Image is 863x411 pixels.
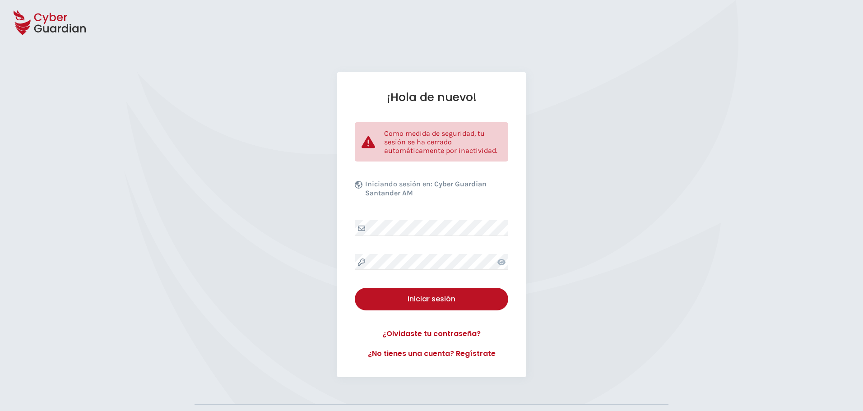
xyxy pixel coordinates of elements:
div: Iniciar sesión [362,294,501,305]
h1: ¡Hola de nuevo! [355,90,508,104]
a: ¿Olvidaste tu contraseña? [355,328,508,339]
button: Iniciar sesión [355,288,508,310]
a: ¿No tienes una cuenta? Regístrate [355,348,508,359]
b: Cyber Guardian Santander AM [365,180,487,197]
p: Como medida de seguridad, tu sesión se ha cerrado automáticamente por inactividad. [384,129,501,155]
p: Iniciando sesión en: [365,180,506,202]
